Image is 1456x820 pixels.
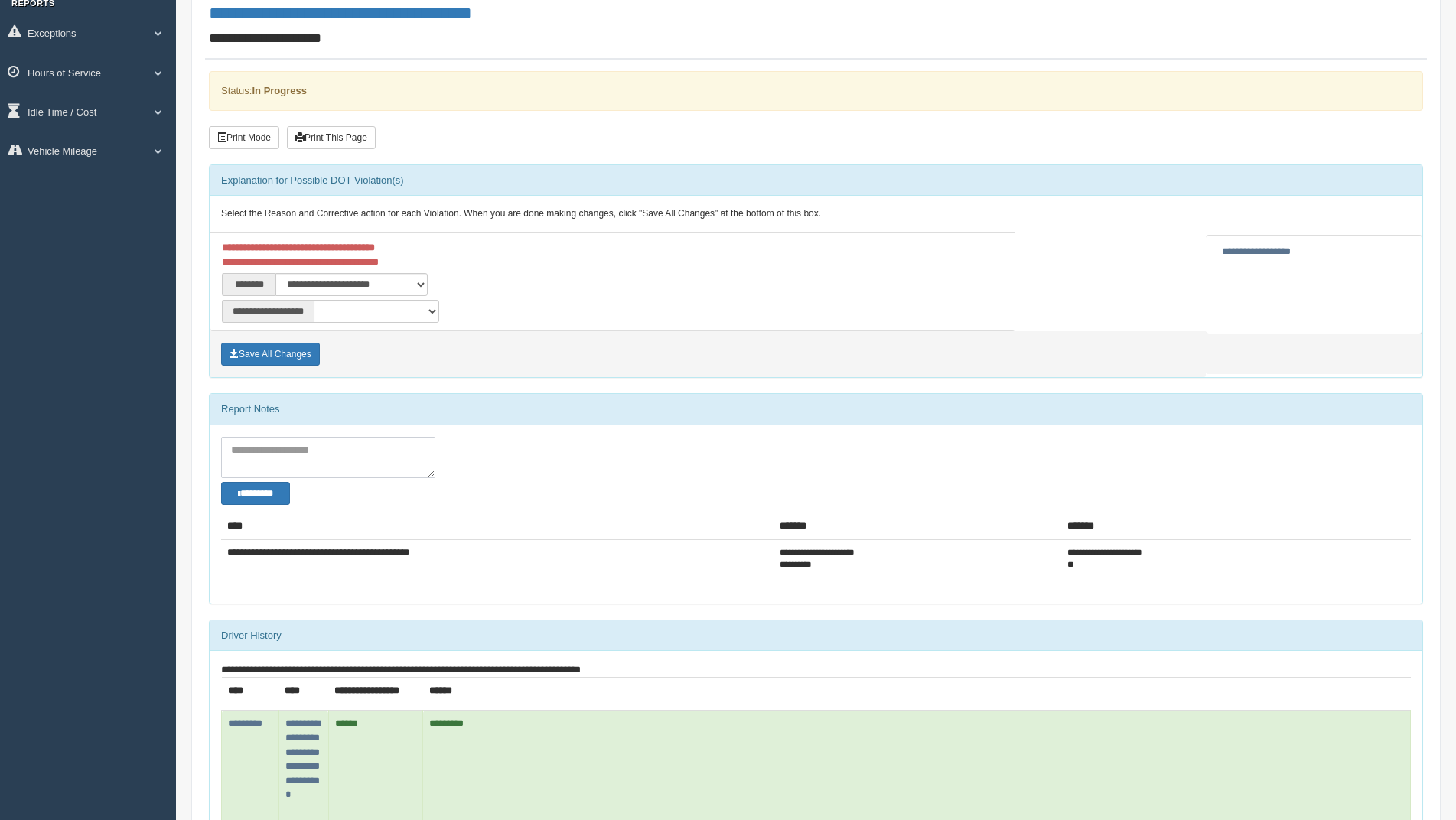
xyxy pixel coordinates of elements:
[287,126,376,149] button: Print This Page
[252,85,307,96] strong: In Progress
[210,620,1422,651] div: Driver History
[221,343,320,366] button: Save
[210,394,1422,425] div: Report Notes
[210,196,1422,233] div: Select the Reason and Corrective action for each Violation. When you are done making changes, cli...
[209,71,1423,110] div: Status:
[221,482,290,505] button: Change Filter Options
[209,126,279,149] button: Print Mode
[210,165,1422,196] div: Explanation for Possible DOT Violation(s)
